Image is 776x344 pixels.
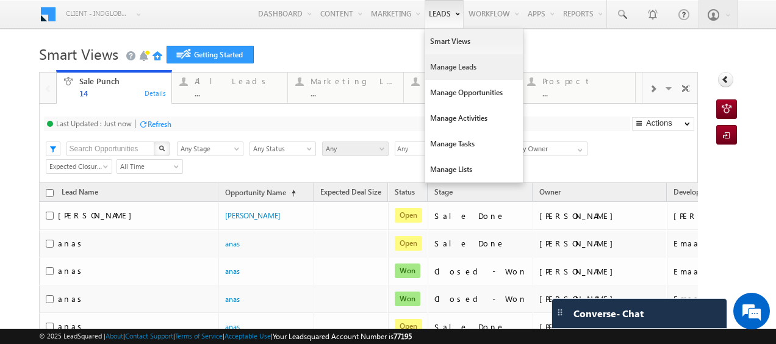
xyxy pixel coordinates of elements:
em: Start Chat [166,263,221,280]
a: anas [225,239,240,248]
a: Manage Lists [425,157,523,182]
a: Terms of Service [175,332,223,340]
span: Expected Deal Size [320,187,381,196]
textarea: Type your message and hit 'Enter' [16,113,223,254]
div: Sale Done [434,210,527,221]
div: All Leads [195,76,280,86]
span: anas [58,265,86,276]
div: Details [144,87,167,98]
span: Stage [434,187,453,196]
span: Open [395,236,422,251]
a: Getting Started [167,46,254,63]
div: [PERSON_NAME] [539,293,661,304]
div: [PERSON_NAME] [539,266,661,277]
a: Expected Deal Size [314,185,387,201]
div: Closed - Won [434,266,527,277]
a: Manage Tasks [425,131,523,157]
span: anas [58,238,86,248]
span: Any Status [250,143,312,154]
div: Prospect [542,76,628,86]
img: Search [159,145,165,151]
span: Your Leadsquared Account Number is [273,332,412,341]
span: anas [58,321,86,331]
a: All Leads... [171,73,288,103]
a: anas [225,295,240,304]
a: Marketing Leads... [287,73,404,103]
div: [PERSON_NAME] [539,238,661,249]
div: Sale Punch [79,76,165,86]
a: Any Stage [177,142,243,156]
a: Sale Punch14Details [56,70,173,104]
div: [PERSON_NAME] [539,321,661,332]
span: [PERSON_NAME] [58,210,138,220]
span: Expected Closure Date [46,161,108,172]
span: Converse - Chat [573,308,644,319]
a: Contact Support [125,332,173,340]
span: Lead Name [56,185,104,201]
div: ... [195,88,280,98]
div: Sale Done [434,238,527,249]
div: ... [311,88,396,98]
a: Show All Items [571,142,586,154]
span: All Time [117,161,179,172]
span: anas [58,293,86,304]
input: Type to Search [512,142,587,156]
a: Manage Activities [425,106,523,131]
a: Prospect... [519,73,636,103]
div: [PERSON_NAME] [539,210,661,221]
div: Marketing Leads [311,76,396,86]
span: Developer [674,187,706,196]
div: Chat with us now [63,64,205,80]
span: Won [395,292,420,306]
a: Expected Closure Date [46,159,112,174]
a: Smart Views [425,29,523,54]
div: Last Updated : Just now [56,119,132,128]
span: Any Stage [178,143,239,154]
button: Actions [632,117,694,131]
a: Developer [667,185,713,201]
span: Open [395,208,422,223]
input: Search Opportunities [66,142,155,156]
a: Manage Opportunities [425,80,523,106]
span: (sorted ascending) [286,188,296,198]
img: carter-drag [555,307,565,317]
span: Client - indglobal2 (77195) [66,7,130,20]
span: Won [395,263,420,278]
a: All Time [117,159,183,174]
span: Opportunity Name [225,188,286,197]
a: Manage Leads [425,54,523,80]
div: Any [395,142,506,156]
img: d_60004797649_company_0_60004797649 [21,64,51,80]
a: About [106,332,123,340]
input: Check all records [46,189,54,197]
div: ... [542,88,628,98]
div: 14 [79,88,165,98]
a: anas [225,267,240,276]
span: Any [323,143,384,154]
div: Minimize live chat window [200,6,229,35]
a: Contact... [403,73,520,103]
a: Acceptable Use [225,332,271,340]
div: Refresh [148,120,171,129]
span: Open [395,319,422,334]
div: Closed - Won [434,293,527,304]
a: Any Status [250,142,316,156]
span: Owner [539,187,561,196]
span: Smart Views [39,44,118,63]
a: Status [389,185,421,201]
a: Any [322,142,389,156]
div: Sale Done [434,321,527,332]
span: Any [395,142,495,156]
span: © 2025 LeadSquared | | | | | [39,331,412,342]
a: anas [225,322,240,331]
span: 77195 [393,332,412,341]
a: Opportunity Name(sorted ascending) [219,185,302,201]
a: Stage [428,185,459,201]
a: [PERSON_NAME] [225,211,281,220]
